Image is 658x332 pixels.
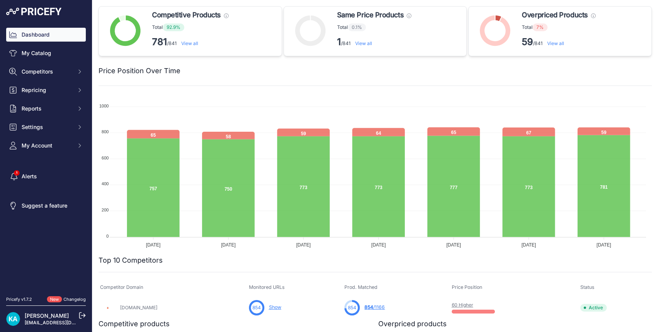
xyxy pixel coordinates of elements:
h2: Competitive products [99,319,170,329]
p: /841 [522,36,595,48]
tspan: 0 [106,234,109,238]
span: Prod. Matched [344,284,377,290]
span: Reports [22,105,72,112]
p: /841 [152,36,229,48]
a: 60 Higher [452,302,473,308]
img: Pricefy Logo [6,8,62,15]
p: /841 [337,36,411,48]
a: View all [547,40,564,46]
strong: 59 [522,36,533,47]
tspan: [DATE] [371,242,386,248]
tspan: 800 [102,129,109,134]
h2: Top 10 Competitors [99,255,163,266]
button: Competitors [6,65,86,79]
button: Settings [6,120,86,134]
p: Total [337,23,411,31]
a: [DOMAIN_NAME] [120,305,157,310]
a: View all [355,40,372,46]
nav: Sidebar [6,28,86,287]
span: 0.1% [348,23,366,31]
a: My Catalog [6,46,86,60]
strong: 781 [152,36,167,47]
span: Same Price Products [337,10,404,20]
a: View all [181,40,198,46]
button: Reports [6,102,86,116]
tspan: [DATE] [221,242,236,248]
span: Competitor Domain [100,284,143,290]
tspan: [DATE] [446,242,461,248]
a: Dashboard [6,28,86,42]
a: [PERSON_NAME] [25,312,69,319]
a: Suggest a feature [6,199,86,213]
span: 854 [364,304,373,310]
a: Alerts [6,169,86,183]
a: [EMAIL_ADDRESS][DOMAIN_NAME] [25,320,105,325]
span: Overpriced Products [522,10,588,20]
tspan: 600 [102,156,109,160]
p: Total [152,23,229,31]
span: Status [580,284,595,290]
tspan: [DATE] [521,242,536,248]
strong: 1 [337,36,341,47]
tspan: [DATE] [146,242,160,248]
span: Active [580,304,607,312]
span: 92.9% [163,23,184,31]
tspan: [DATE] [296,242,311,248]
button: Repricing [6,83,86,97]
tspan: [DATE] [596,242,611,248]
span: My Account [22,142,72,149]
a: Changelog [63,297,86,302]
span: Settings [22,123,72,131]
tspan: 1000 [99,104,109,108]
a: Show [269,304,281,310]
span: New [47,296,62,303]
span: 854 [252,304,261,311]
span: Competitors [22,68,72,75]
span: Price Position [452,284,482,290]
tspan: 200 [102,208,109,212]
tspan: 400 [102,181,109,186]
span: 854 [348,304,356,311]
div: Pricefy v1.7.2 [6,296,32,303]
span: Repricing [22,86,72,94]
h2: Price Position Over Time [99,65,180,76]
a: 854/1166 [364,304,385,310]
h2: Overpriced products [378,319,447,329]
button: My Account [6,139,86,153]
span: 7% [533,23,548,31]
span: Competitive Products [152,10,221,20]
p: Total [522,23,595,31]
span: Monitored URLs [249,284,285,290]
